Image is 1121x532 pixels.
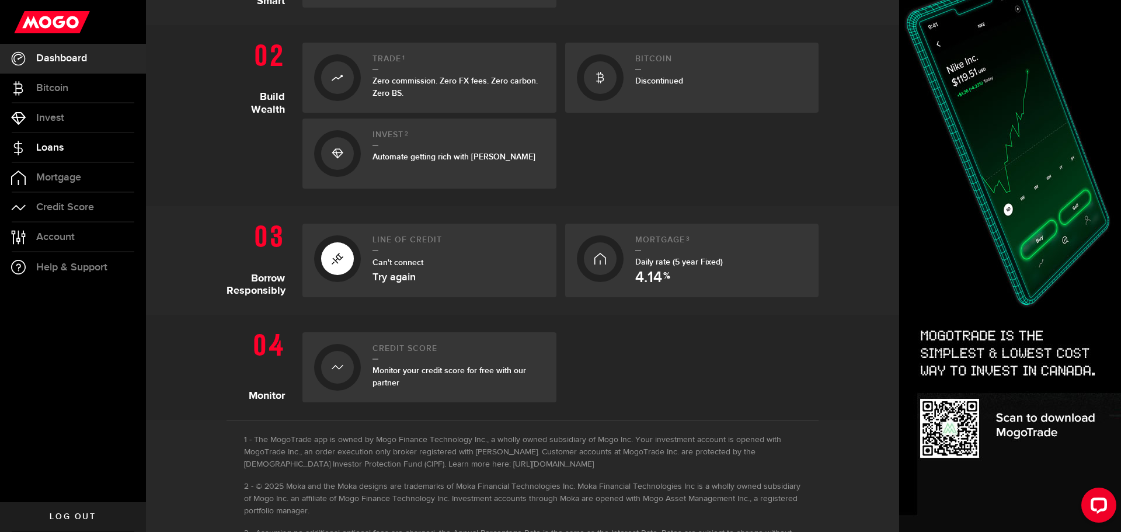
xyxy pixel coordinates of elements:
h1: Build Wealth [227,37,294,189]
h2: Credit Score [372,344,545,360]
span: Help & Support [36,262,107,273]
sup: 2 [405,130,409,137]
h2: Trade [372,54,545,70]
a: BitcoinDiscontinued [565,43,819,113]
span: Discontinued [635,76,683,86]
span: Credit Score [36,202,94,213]
h1: Borrow Responsibly [227,218,294,297]
span: % [663,272,670,286]
li: The MogoTrade app is owned by Mogo Finance Technology Inc., a wholly owned subsidiary of Mogo Inc... [244,434,801,471]
a: Try again [372,272,416,283]
h2: Line of credit [372,235,545,251]
span: Loans [36,142,64,153]
sup: 3 [686,235,690,242]
h2: Bitcoin [635,54,807,70]
span: Daily rate (5 year Fixed) [635,257,723,267]
span: Mortgage [36,172,81,183]
span: Zero commission. Zero FX fees. Zero carbon. Zero BS. [372,76,538,98]
span: Automate getting rich with [PERSON_NAME] [372,152,535,162]
a: Line of creditCan't connectTry again [302,224,556,297]
h2: Invest [372,130,545,146]
a: Mortgage3Daily rate (5 year Fixed) 4.14 % [565,224,819,297]
span: Bitcoin [36,83,68,93]
span: 4.14 [635,270,662,286]
a: Invest2Automate getting rich with [PERSON_NAME] [302,119,556,189]
a: Credit ScoreMonitor your credit score for free with our partner [302,332,556,402]
h1: Monitor [227,326,294,402]
div: Can't connect [372,256,545,283]
span: Log out [50,513,96,521]
span: Account [36,232,75,242]
h2: Mortgage [635,235,807,251]
span: Dashboard [36,53,87,64]
iframe: LiveChat chat widget [1072,483,1121,532]
span: Monitor your credit score for free with our partner [372,366,526,388]
li: © 2025 Moka and the Moka designs are trademarks of Moka Financial Technologies Inc. Moka Financia... [244,481,801,517]
span: Invest [36,113,64,123]
a: Trade1Zero commission. Zero FX fees. Zero carbon. Zero BS. [302,43,556,113]
sup: 1 [402,54,405,61]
